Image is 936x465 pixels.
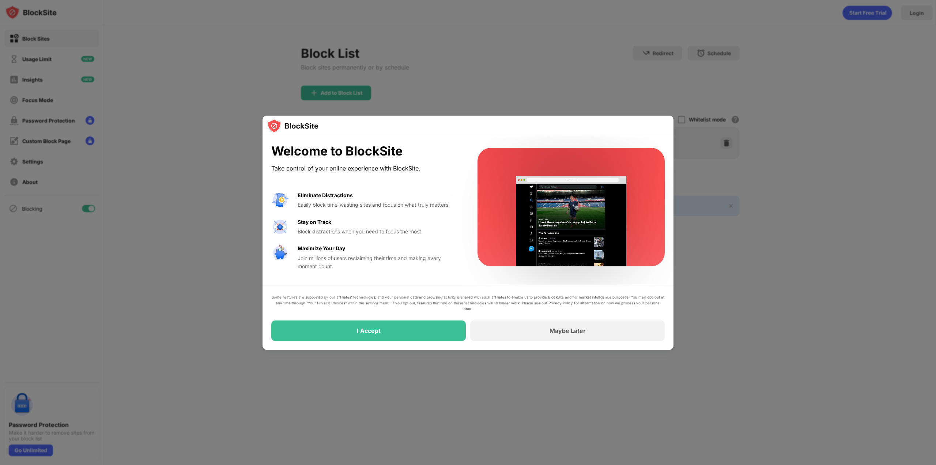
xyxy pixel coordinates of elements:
[267,119,318,133] img: logo-blocksite.svg
[298,218,331,226] div: Stay on Track
[271,191,289,209] img: value-avoid-distractions.svg
[298,228,460,236] div: Block distractions when you need to focus the most.
[298,191,353,199] div: Eliminate Distractions
[298,244,345,252] div: Maximize Your Day
[271,244,289,262] img: value-safe-time.svg
[548,301,573,305] a: Privacy Policy
[298,201,460,209] div: Easily block time-wasting sites and focus on what truly matters.
[271,294,665,312] div: Some features are supported by our affiliates’ technologies, and your personal data and browsing ...
[357,327,381,334] div: I Accept
[271,218,289,236] img: value-focus.svg
[550,327,586,334] div: Maybe Later
[271,144,460,159] div: Welcome to BlockSite
[271,163,460,174] div: Take control of your online experience with BlockSite.
[298,254,460,271] div: Join millions of users reclaiming their time and making every moment count.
